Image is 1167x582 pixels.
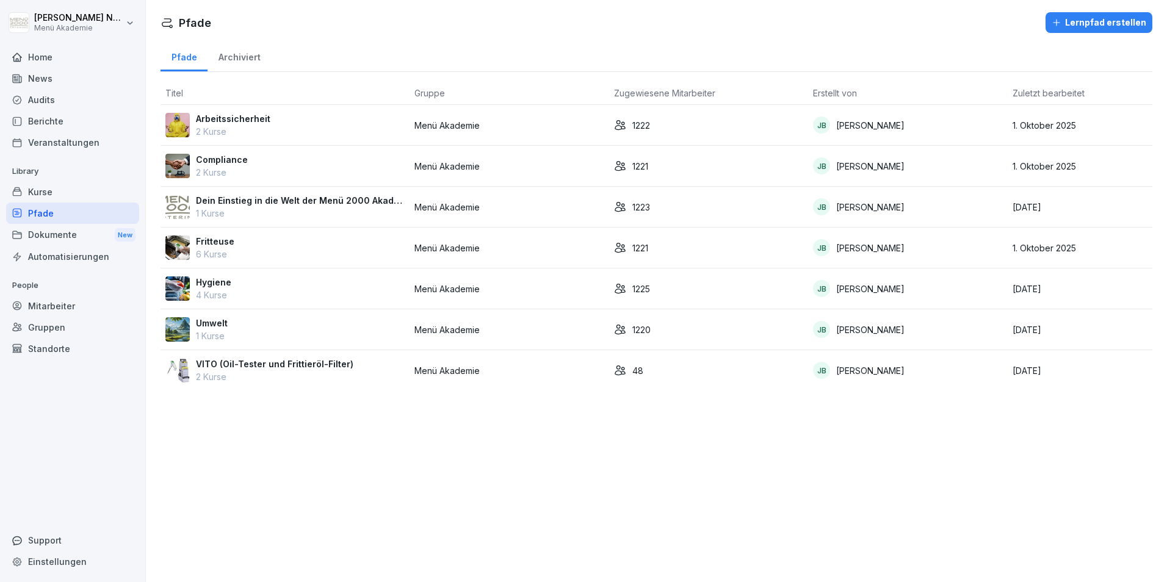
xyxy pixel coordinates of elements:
[632,323,651,336] p: 1220
[836,160,905,173] p: [PERSON_NAME]
[836,201,905,214] p: [PERSON_NAME]
[6,551,139,572] a: Einstellungen
[1046,12,1152,33] button: Lernpfad erstellen
[165,154,190,178] img: f7m8v62ee7n5nq2sscivbeev.png
[6,132,139,153] a: Veranstaltungen
[179,15,211,31] h1: Pfade
[813,117,830,134] div: JB
[196,112,270,125] p: Arbeitssicherheit
[165,235,190,260] img: pbizark1n1rfoj522dehoix3.png
[208,40,271,71] a: Archiviert
[115,228,135,242] div: New
[196,317,228,329] p: Umwelt
[165,276,190,301] img: l7j8ma1q6cu44qkpc9tlpgs1.png
[165,195,190,219] img: wqxkok33wadzd5klxy6nhlik.png
[813,362,830,379] div: JB
[410,82,609,105] th: Gruppe
[6,68,139,89] a: News
[414,119,604,132] p: Menü Akademie
[196,289,231,301] p: 4 Kurse
[196,125,270,138] p: 2 Kurse
[165,113,190,137] img: q4sqv7mlyvifhw23vdoza0ik.png
[6,246,139,267] a: Automatisierungen
[196,207,405,220] p: 1 Kurse
[1013,201,1148,214] p: [DATE]
[813,157,830,174] div: JB
[196,329,228,342] p: 1 Kurse
[6,162,139,181] p: Library
[813,321,830,338] div: JB
[632,364,643,377] p: 48
[6,295,139,317] a: Mitarbeiter
[632,201,650,214] p: 1223
[165,358,190,383] img: g6cyvrwv0tz92zdm27cjuovn.png
[196,194,405,207] p: Dein Einstieg in die Welt der Menü 2000 Akademie
[196,235,234,248] p: Fritteuse
[414,282,604,295] p: Menü Akademie
[1013,364,1148,377] p: [DATE]
[632,119,650,132] p: 1222
[6,530,139,551] div: Support
[196,276,231,289] p: Hygiene
[836,364,905,377] p: [PERSON_NAME]
[165,88,183,98] span: Titel
[414,323,604,336] p: Menü Akademie
[1052,16,1146,29] div: Lernpfad erstellen
[34,13,123,23] p: [PERSON_NAME] Nee
[414,364,604,377] p: Menü Akademie
[6,110,139,132] a: Berichte
[813,239,830,256] div: JB
[813,88,857,98] span: Erstellt von
[6,46,139,68] a: Home
[414,242,604,254] p: Menü Akademie
[1013,323,1148,336] p: [DATE]
[414,201,604,214] p: Menü Akademie
[196,166,248,179] p: 2 Kurse
[1013,88,1085,98] span: Zuletzt bearbeitet
[1013,160,1148,173] p: 1. Oktober 2025
[6,317,139,338] a: Gruppen
[1013,119,1148,132] p: 1. Oktober 2025
[196,248,234,260] p: 6 Kurse
[196,357,353,370] p: VITO (Oil-Tester und Frittieröl-Filter)
[632,282,650,295] p: 1225
[632,242,648,254] p: 1221
[6,338,139,359] a: Standorte
[6,224,139,246] div: Dokumente
[813,198,830,215] div: JB
[165,317,190,342] img: d0y5qjsz8ci1znx3otfnl113.png
[836,242,905,254] p: [PERSON_NAME]
[6,89,139,110] a: Audits
[6,276,139,295] p: People
[1013,282,1148,295] p: [DATE]
[632,160,648,173] p: 1221
[161,40,208,71] a: Pfade
[6,181,139,203] a: Kurse
[6,203,139,224] a: Pfade
[414,160,604,173] p: Menü Akademie
[614,88,715,98] span: Zugewiesene Mitarbeiter
[1013,242,1148,254] p: 1. Oktober 2025
[196,153,248,166] p: Compliance
[34,24,123,32] p: Menü Akademie
[836,119,905,132] p: [PERSON_NAME]
[836,323,905,336] p: [PERSON_NAME]
[6,224,139,246] a: DokumenteNew
[836,282,905,295] p: [PERSON_NAME]
[196,370,353,383] p: 2 Kurse
[813,280,830,297] div: JB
